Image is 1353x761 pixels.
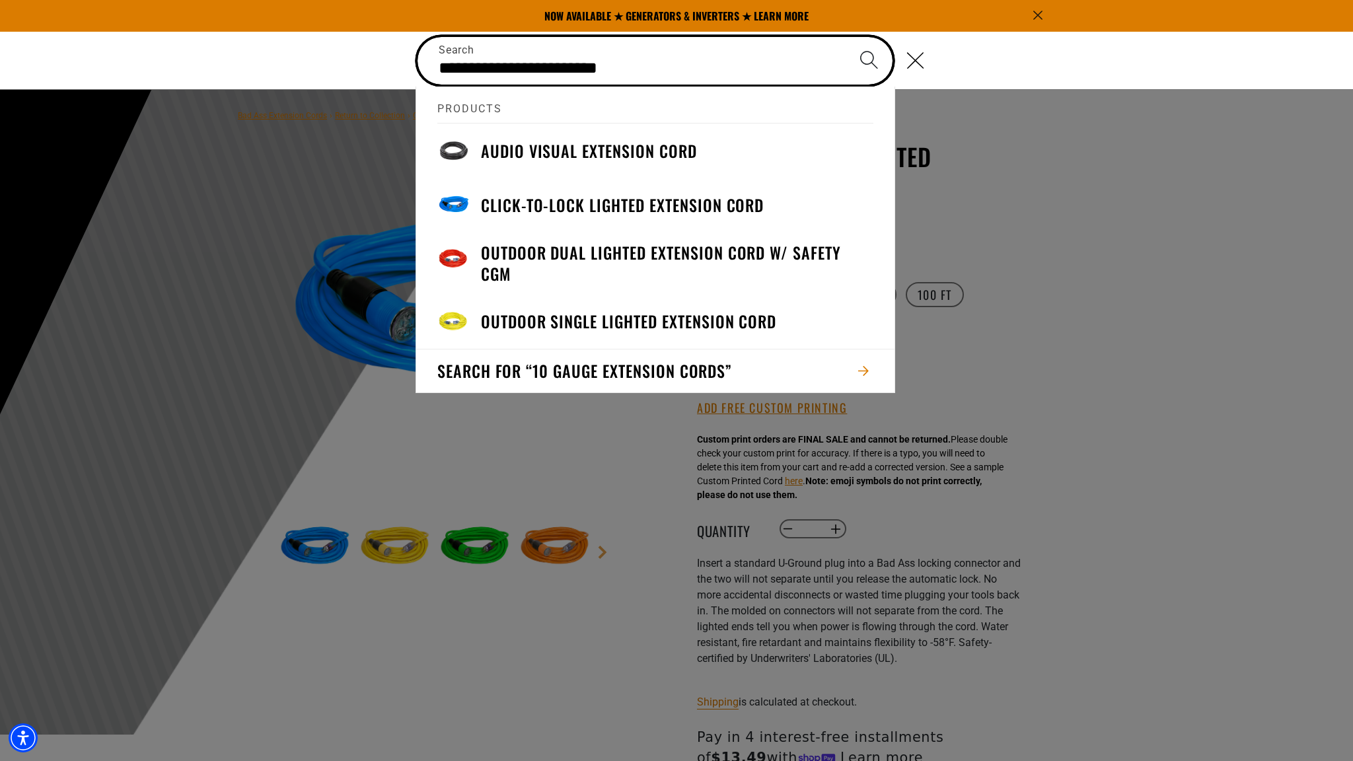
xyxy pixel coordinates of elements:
h3: Click-to-Lock Lighted Extension Cord [481,195,764,215]
h3: Outdoor Dual Lighted Extension Cord w/ Safety CGM [481,242,873,283]
div: Accessibility Menu [9,723,38,752]
button: Search [846,37,893,83]
a: Click-to-Lock Lighted Extension Cord [416,178,895,232]
img: blue [437,188,470,221]
a: Audio Visual Extension Cord [416,124,895,178]
h3: Outdoor Single Lighted Extension Cord [481,311,777,332]
img: yellow [437,305,470,338]
img: Red [437,242,470,275]
h3: Audio Visual Extension Cord [481,141,697,161]
h2: Products [437,87,873,124]
button: Close [894,37,937,83]
a: Outdoor Single Lighted Extension Cord [416,295,895,349]
button: Search for “10 gauge extension cords” [416,349,895,393]
img: black [437,134,470,167]
a: Outdoor Dual Lighted Extension Cord w/ Safety CGM [416,232,895,294]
